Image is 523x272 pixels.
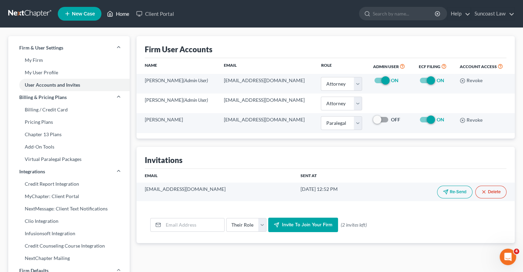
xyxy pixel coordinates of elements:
strong: ON [436,117,444,122]
span: Firm & User Settings [19,44,63,51]
a: Virtual Paralegal Packages [8,153,130,165]
button: Revoke [460,78,483,84]
span: Billing & Pricing Plans [19,94,67,101]
td: [DATE] 12:52 PM [295,183,375,201]
a: Credit Counseling Course Integration [8,240,130,252]
a: Billing & Pricing Plans [8,91,130,104]
span: Account Access [460,64,497,69]
a: Credit Report Integration [8,178,130,190]
td: [PERSON_NAME] [137,94,218,113]
span: (2 invites left) [341,221,367,228]
a: Billing / Credit Card [8,104,130,116]
a: Infusionsoft Integration [8,227,130,240]
th: Role [315,58,368,74]
button: Re-Send [437,186,472,198]
a: User Accounts and Invites [8,79,130,91]
a: Suncoast Law [471,8,514,20]
th: Name [137,58,218,74]
a: Clio Integration [8,215,130,227]
th: Email [218,58,316,74]
td: [PERSON_NAME] [137,113,218,133]
span: Integrations [19,168,45,175]
span: (Admin User) [183,77,208,83]
a: Integrations [8,165,130,178]
button: Revoke [460,118,483,123]
td: [EMAIL_ADDRESS][DOMAIN_NAME] [218,113,316,133]
strong: OFF [391,117,400,122]
a: My Firm [8,54,130,66]
input: Search by name... [373,7,436,20]
div: Firm User Accounts [145,44,213,54]
a: Firm & User Settings [8,42,130,54]
a: NextChapter Mailing [8,252,130,264]
button: Invite to join your firm [268,218,338,232]
td: [EMAIL_ADDRESS][DOMAIN_NAME] [218,94,316,113]
span: ECF Filing [418,64,440,69]
span: Invite to join your firm [282,222,333,228]
span: (Admin User) [183,97,208,103]
strong: ON [436,77,444,83]
a: Help [447,8,470,20]
iframe: Intercom live chat [500,249,516,265]
th: Sent At [295,169,375,183]
a: MyChapter: Client Portal [8,190,130,203]
a: Pricing Plans [8,116,130,128]
span: New Case [72,11,95,17]
button: Delete [475,186,506,198]
span: 4 [514,249,519,254]
td: [EMAIL_ADDRESS][DOMAIN_NAME] [137,183,295,201]
th: Email [137,169,295,183]
a: My User Profile [8,66,130,79]
a: Client Portal [133,8,177,20]
a: Add-On Tools [8,141,130,153]
td: [EMAIL_ADDRESS][DOMAIN_NAME] [218,74,316,94]
a: Home [103,8,133,20]
div: Invitations [145,155,183,165]
a: NextMessage: Client Text Notifications [8,203,130,215]
input: Email Address [163,218,224,231]
a: Chapter 13 Plans [8,128,130,141]
strong: ON [391,77,399,83]
td: [PERSON_NAME] [137,74,218,94]
span: Admin User [373,64,399,69]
